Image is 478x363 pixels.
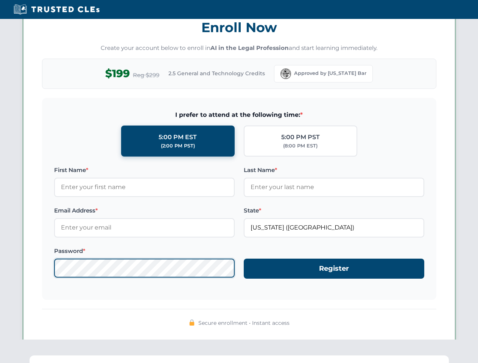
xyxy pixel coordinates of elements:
[280,68,291,79] img: Florida Bar
[198,319,290,327] span: Secure enrollment • Instant access
[294,70,366,77] span: Approved by [US_STATE] Bar
[161,142,195,150] div: (2:00 PM PST)
[133,71,159,80] span: Reg $299
[54,206,235,215] label: Email Address
[244,178,424,197] input: Enter your last name
[244,218,424,237] input: Florida (FL)
[11,4,102,15] img: Trusted CLEs
[54,166,235,175] label: First Name
[244,206,424,215] label: State
[42,44,436,53] p: Create your account below to enroll in and start learning immediately.
[244,166,424,175] label: Last Name
[54,218,235,237] input: Enter your email
[168,69,265,78] span: 2.5 General and Technology Credits
[210,44,289,51] strong: AI in the Legal Profession
[54,247,235,256] label: Password
[189,320,195,326] img: 🔒
[54,178,235,197] input: Enter your first name
[244,259,424,279] button: Register
[159,132,197,142] div: 5:00 PM EST
[281,132,320,142] div: 5:00 PM PST
[42,16,436,39] h3: Enroll Now
[283,142,318,150] div: (8:00 PM EST)
[105,65,130,82] span: $199
[54,110,424,120] span: I prefer to attend at the following time:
